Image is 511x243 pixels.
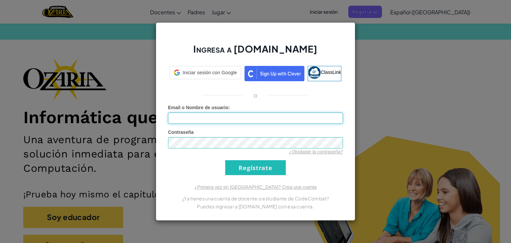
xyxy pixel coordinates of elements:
span: Iniciar sesión con Google [183,69,237,76]
input: Regístrate [225,160,286,175]
h2: Ingresa a [DOMAIN_NAME] [168,43,343,62]
img: clever_sso_button@2x.png [245,66,304,81]
span: Email o Nombre de usuario [168,105,228,110]
a: Iniciar sesión con Google [170,66,241,81]
a: ¿Olvidaste la contraseña? [289,149,343,154]
p: Puedes ingresar a [DOMAIN_NAME] con esa cuenta. [168,202,343,210]
p: ¿Ya tienes una cuenta de docente o estudiante de CodeCombat? [168,194,343,202]
span: ClassLink [321,70,341,75]
span: Contraseña [168,129,194,135]
p: o [254,91,257,99]
img: classlink-logo-small.png [308,66,321,79]
a: ¿Primera vez en [GEOGRAPHIC_DATA]? Crea una cuenta [194,184,317,190]
div: Iniciar sesión con Google [170,66,241,79]
label: : [168,104,230,111]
